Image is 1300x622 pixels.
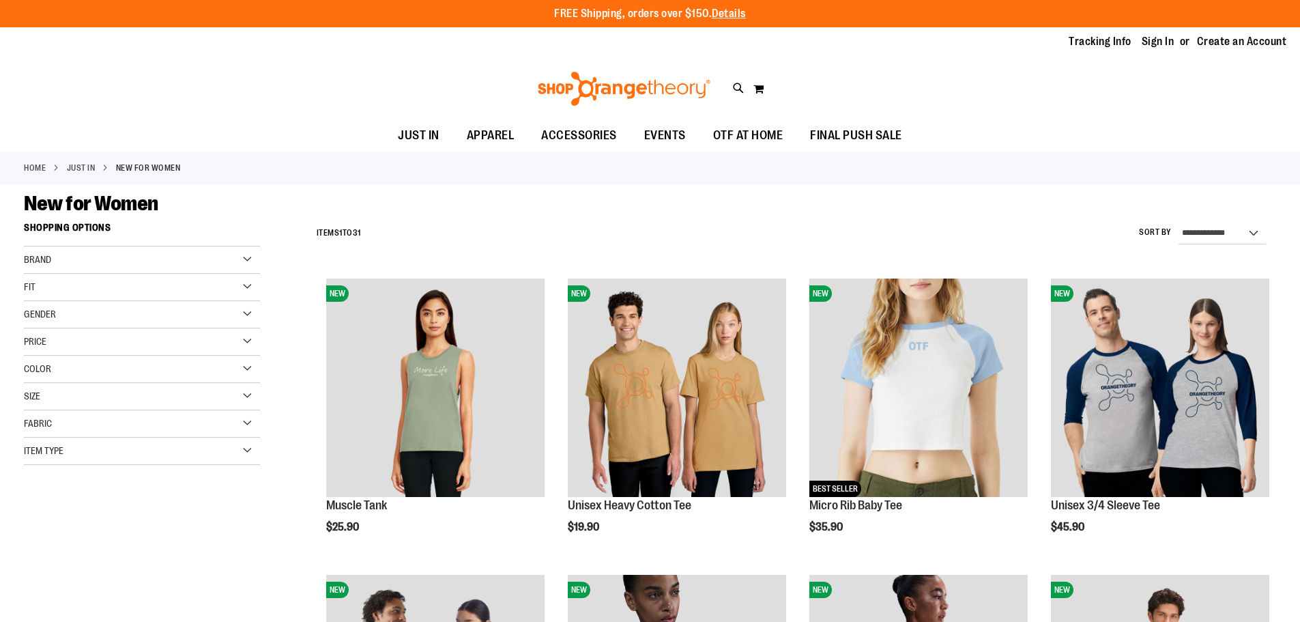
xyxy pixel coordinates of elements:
span: OTF AT HOME [713,120,783,151]
a: Micro Rib Baby Tee [809,498,902,512]
a: Micro Rib Baby TeeNEWBEST SELLER [809,279,1028,499]
strong: New for Women [116,162,181,174]
strong: Shopping Options [24,216,260,246]
span: JUST IN [398,120,439,151]
a: Create an Account [1197,34,1287,49]
div: product [1044,272,1276,568]
span: APPAREL [467,120,515,151]
a: ACCESSORIES [528,120,631,152]
a: Sign In [1142,34,1174,49]
span: Gender [24,309,56,320]
span: $45.90 [1051,521,1086,533]
span: NEW [326,285,349,302]
img: Shop Orangetheory [536,72,712,106]
h2: Items to [317,223,361,244]
span: Fabric [24,418,52,429]
span: EVENTS [644,120,686,151]
label: Sort By [1139,227,1172,238]
a: Tracking Info [1069,34,1131,49]
span: Brand [24,254,51,265]
span: $25.90 [326,521,361,533]
span: NEW [568,582,590,598]
a: FINAL PUSH SALE [796,120,916,152]
span: Color [24,363,51,374]
span: NEW [809,582,832,598]
a: JUST IN [67,162,96,174]
img: Micro Rib Baby Tee [809,279,1028,497]
span: NEW [326,582,349,598]
span: FINAL PUSH SALE [810,120,902,151]
a: Unisex 3/4 Sleeve TeeNEW [1051,279,1269,499]
span: Size [24,391,40,401]
a: APPAREL [453,120,528,152]
a: Unisex Heavy Cotton Tee [568,498,691,512]
span: NEW [809,285,832,302]
div: product [561,272,793,568]
span: BEST SELLER [809,481,861,497]
img: Unisex 3/4 Sleeve Tee [1051,279,1269,497]
a: Unisex Heavy Cotton TeeNEW [568,279,786,499]
a: Muscle TankNEW [326,279,545,499]
div: product [803,272,1035,568]
span: Price [24,336,46,347]
a: OTF AT HOME [699,120,797,152]
img: Muscle Tank [326,279,545,497]
p: FREE Shipping, orders over $150. [554,6,746,22]
span: $35.90 [809,521,845,533]
a: Details [712,8,746,20]
span: Item Type [24,445,63,456]
img: Unisex Heavy Cotton Tee [568,279,786,497]
a: EVENTS [631,120,699,152]
span: ACCESSORIES [541,120,617,151]
span: NEW [1051,582,1073,598]
span: 1 [339,228,343,238]
a: Home [24,162,46,174]
span: NEW [1051,285,1073,302]
a: Unisex 3/4 Sleeve Tee [1051,498,1160,512]
span: $19.90 [568,521,601,533]
span: NEW [568,285,590,302]
span: Fit [24,281,35,292]
span: New for Women [24,192,158,215]
a: JUST IN [384,120,453,151]
div: product [319,272,551,568]
a: Muscle Tank [326,498,387,512]
span: 31 [353,228,361,238]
